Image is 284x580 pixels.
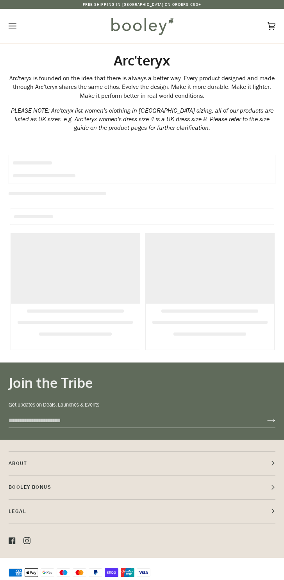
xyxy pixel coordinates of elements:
h1: Arc'teryx [9,52,276,69]
img: Booley [108,15,176,37]
h3: Join the Tribe [9,374,276,391]
p: Pipeline_Footer Sub [9,500,276,523]
p: Get updates on Deals, Launches & Events [9,401,276,409]
div: Arc'teryx is founded on the idea that there is always a better way. Every product designed and ma... [9,74,276,100]
input: your-email@example.com [9,413,255,428]
p: Booley Bonus [9,476,276,499]
button: Open menu [9,9,32,43]
p: Free Shipping in [GEOGRAPHIC_DATA] on Orders €50+ [83,2,202,8]
p: Pipeline_Footer Main [9,451,276,476]
em: PLEASE NOTE: Arc'teryx list women's clothing in [GEOGRAPHIC_DATA] sizing, all of our products are... [11,106,273,132]
button: Join [255,414,275,427]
